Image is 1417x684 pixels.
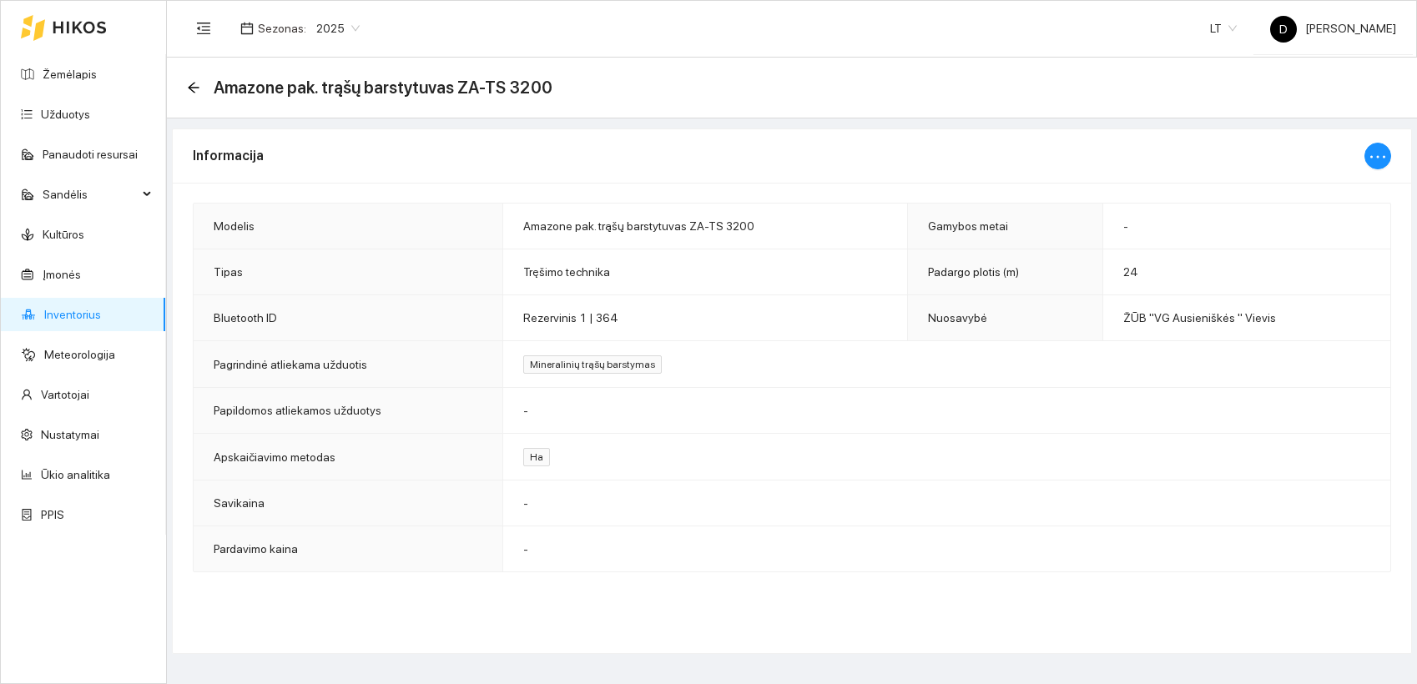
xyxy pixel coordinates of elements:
span: menu-fold [196,21,211,36]
span: Savikaina [214,496,265,510]
span: - [1123,219,1128,233]
span: LT [1210,16,1237,41]
a: Kultūros [43,228,84,241]
div: Informacija [193,132,1364,179]
span: 24 [1123,265,1138,279]
span: Tipas [214,265,243,279]
span: Apskaičiavimo metodas [214,450,335,464]
span: Modelis [214,219,255,233]
a: Nustatymai [41,428,99,441]
span: Sandėlis [43,178,138,211]
span: Bluetooth ID [214,311,277,324]
a: PPIS [41,508,64,521]
span: 2025 [316,16,360,41]
span: - [523,542,528,556]
a: Vartotojai [41,388,89,401]
a: Įmonės [43,268,81,281]
span: Nuosavybė [928,311,987,324]
span: ŽŪB "VG Ausieniškės " Vievis [1123,311,1276,324]
div: Atgal [187,81,200,95]
span: Pardavimo kaina [214,542,298,556]
a: Ūkio analitika [41,468,110,481]
span: - [523,496,528,510]
span: Padargo plotis (m) [928,265,1019,279]
span: arrow-left [187,81,200,94]
span: calendar [240,22,254,35]
a: Meteorologija [44,348,115,361]
span: Papildomos atliekamos užduotys [214,404,381,417]
span: [PERSON_NAME] [1270,22,1396,35]
span: ellipsis [1368,147,1388,170]
span: Sezonas : [258,19,306,38]
span: D [1279,16,1288,43]
span: Ha [523,448,550,466]
span: Gamybos metai [928,219,1008,233]
a: Žemėlapis [43,68,97,81]
span: Pagrindinė atliekama užduotis [214,358,367,371]
a: Panaudoti resursai [43,148,138,161]
span: Mineralinių trąšų barstymas [523,355,662,374]
span: Tręšimo technika [523,265,610,279]
span: - [523,404,528,417]
span: Amazone pak. trąšų barstytuvas ZA-TS 3200 [214,74,552,101]
span: Rezervinis 1 | 364 [523,311,618,324]
span: Amazone pak. trąšų barstytuvas ZA-TS 3200 [523,219,754,233]
a: Inventorius [44,308,101,321]
a: Užduotys [41,108,90,121]
button: ellipsis [1364,143,1391,169]
button: menu-fold [187,12,220,45]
